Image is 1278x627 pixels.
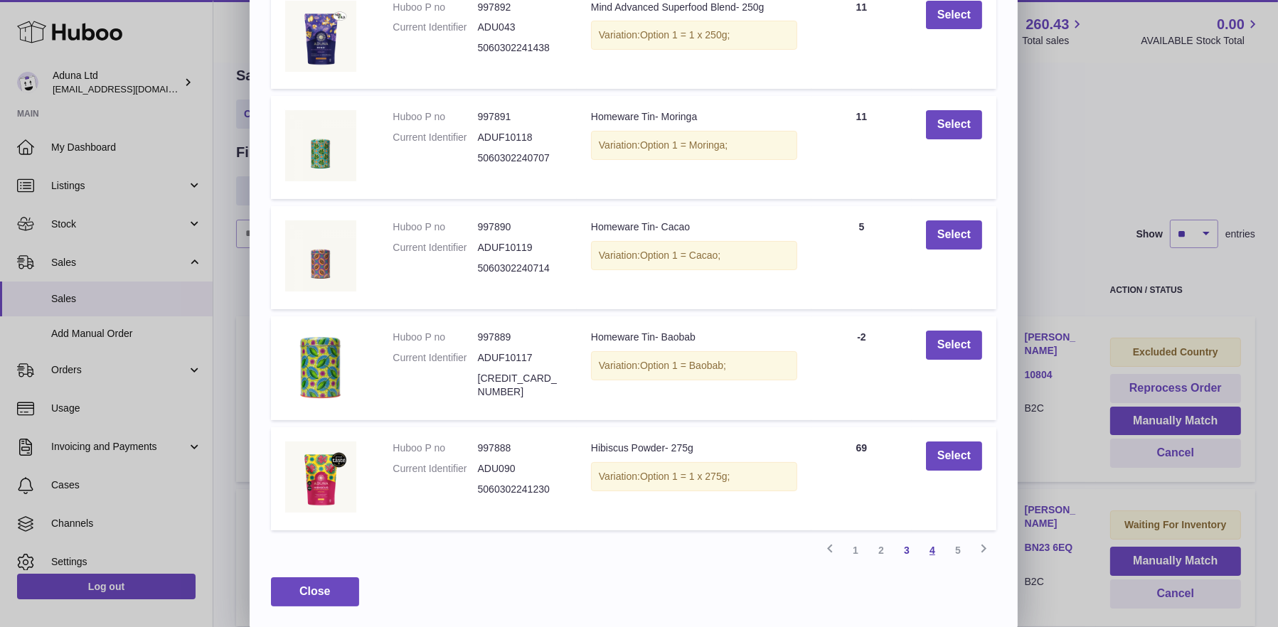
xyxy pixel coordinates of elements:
[285,220,356,291] img: Homeware Tin- Cacao
[591,110,797,124] div: Homeware Tin- Moringa
[393,441,477,455] dt: Huboo P no
[591,441,797,455] div: Hibiscus Powder- 275g
[478,151,563,165] dd: 5060302240707
[393,241,477,254] dt: Current Identifier
[591,131,797,160] div: Variation:
[393,21,477,34] dt: Current Identifier
[478,331,563,344] dd: 997889
[478,220,563,234] dd: 997890
[478,110,563,124] dd: 997891
[393,462,477,476] dt: Current Identifier
[591,351,797,380] div: Variation:
[478,262,563,275] dd: 5060302240714
[393,351,477,365] dt: Current Identifier
[640,250,720,261] span: Option 1 = Cacao;
[299,585,331,597] span: Close
[811,316,912,420] td: -2
[393,331,477,344] dt: Huboo P no
[591,241,797,270] div: Variation:
[393,220,477,234] dt: Huboo P no
[591,331,797,344] div: Homeware Tin- Baobab
[591,462,797,491] div: Variation:
[591,21,797,50] div: Variation:
[478,351,563,365] dd: ADUF10117
[478,41,563,55] dd: 5060302241438
[285,110,356,181] img: Homeware Tin- Moringa
[478,462,563,476] dd: ADU090
[478,441,563,455] dd: 997888
[926,331,982,360] button: Select
[640,139,728,151] span: Option 1 = Moringa;
[926,110,982,139] button: Select
[926,220,982,250] button: Select
[640,29,730,41] span: Option 1 = 1 x 250g;
[478,21,563,34] dd: ADU043
[811,96,912,199] td: 11
[478,483,563,496] dd: 5060302241230
[478,372,563,399] dd: [CREDIT_CARD_NUMBER]
[285,1,356,72] img: Mind Advanced Superfood Blend- 250g
[926,1,982,30] button: Select
[894,537,920,563] a: 3
[591,1,797,14] div: Mind Advanced Superfood Blend- 250g
[640,471,730,482] span: Option 1 = 1 x 275g;
[478,131,563,144] dd: ADUF10118
[285,331,356,402] img: Homeware Tin- Baobab
[285,441,356,513] img: Hibiscus Powder- 275g
[640,360,726,371] span: Option 1 = Baobab;
[271,577,359,606] button: Close
[920,537,945,563] a: 4
[393,131,477,144] dt: Current Identifier
[811,206,912,309] td: 5
[393,110,477,124] dt: Huboo P no
[478,1,563,14] dd: 997892
[811,427,912,530] td: 69
[926,441,982,471] button: Select
[868,537,894,563] a: 2
[478,241,563,254] dd: ADUF10119
[591,220,797,234] div: Homeware Tin- Cacao
[843,537,868,563] a: 1
[945,537,971,563] a: 5
[393,1,477,14] dt: Huboo P no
